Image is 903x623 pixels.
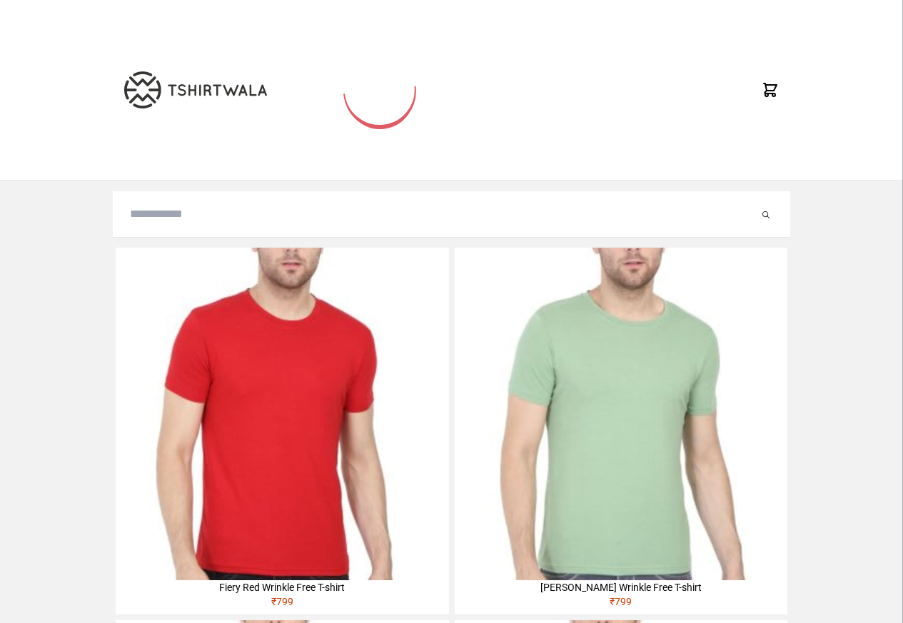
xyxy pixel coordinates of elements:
a: [PERSON_NAME] Wrinkle Free T-shirt₹799 [455,248,787,614]
img: 4M6A2225-320x320.jpg [116,248,448,580]
div: Fiery Red Wrinkle Free T-shirt [116,580,448,594]
div: ₹ 799 [116,594,448,614]
a: Fiery Red Wrinkle Free T-shirt₹799 [116,248,448,614]
img: TW-LOGO-400-104.png [124,71,267,108]
button: Submit your search query. [759,206,773,223]
img: 4M6A2211-320x320.jpg [455,248,787,580]
div: ₹ 799 [455,594,787,614]
div: [PERSON_NAME] Wrinkle Free T-shirt [455,580,787,594]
